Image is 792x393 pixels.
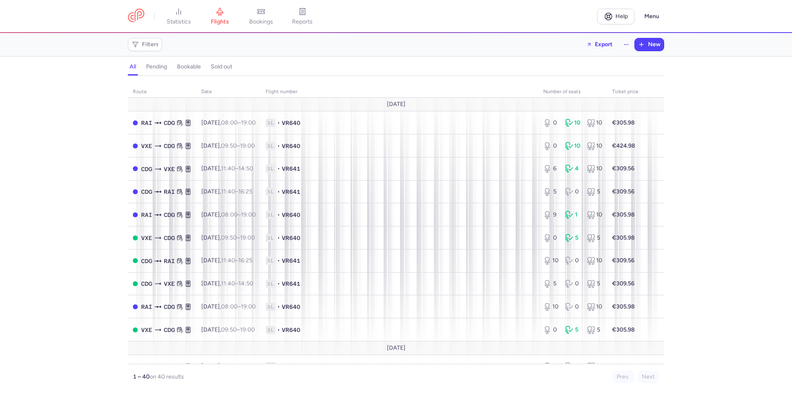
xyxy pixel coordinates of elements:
time: 19:00 [240,326,255,333]
span: RAI [141,210,152,219]
time: 09:50 [221,326,237,333]
a: flights [199,7,240,26]
strong: €305.98 [612,234,635,241]
th: Ticket price [607,86,643,98]
h4: sold out [211,63,232,71]
span: 1L [266,362,276,370]
span: CDG [164,210,175,219]
div: 10 [587,211,602,219]
strong: €305.98 [612,119,635,126]
span: 1L [266,142,276,150]
span: – [221,362,252,369]
div: 5 [587,326,602,334]
strong: 1 – 40 [133,373,150,380]
span: • [277,165,280,173]
a: reports [282,7,323,26]
a: CitizenPlane red outlined logo [128,9,144,24]
button: Export [581,38,618,51]
span: VR641 [282,165,300,173]
span: VR641 [282,188,300,196]
span: • [277,211,280,219]
div: 0 [565,362,580,370]
span: CDG [164,325,175,334]
span: • [277,303,280,311]
div: 10 [587,303,602,311]
span: [DATE], [201,142,255,149]
time: 11:40 [221,280,235,287]
h4: all [130,63,136,71]
span: – [221,142,255,149]
span: VR641 [282,362,300,370]
span: CDG [141,187,152,196]
span: • [277,257,280,265]
span: 1L [266,280,276,288]
button: Menu [639,9,664,24]
span: VR641 [282,280,300,288]
span: 1L [266,303,276,311]
span: 1L [266,188,276,196]
span: [DATE] [387,101,405,108]
strong: €309.56 [612,257,634,264]
th: Flight number [261,86,538,98]
a: bookings [240,7,282,26]
div: 10 [587,165,602,173]
th: date [196,86,261,98]
div: 10 [587,362,602,370]
span: flights [211,18,229,26]
span: RAI [164,362,175,371]
div: 0 [543,119,559,127]
span: VXE [164,165,175,174]
span: [DATE], [201,234,255,241]
strong: €309.56 [612,188,634,195]
span: VXE [141,141,152,151]
span: [DATE], [201,119,256,126]
time: 08:00 [221,303,238,310]
div: 5 [543,280,559,288]
span: [DATE], [201,326,255,333]
div: 5 [565,326,580,334]
span: VR640 [282,211,300,219]
div: 0 [565,303,580,311]
div: 5 [587,280,602,288]
span: bookings [249,18,273,26]
time: 09:50 [221,142,237,149]
div: 0 [543,326,559,334]
span: • [277,280,280,288]
div: 10 [543,257,559,265]
strong: €305.98 [612,326,635,333]
div: 4 [565,165,580,173]
div: 0 [565,280,580,288]
span: • [277,362,280,370]
span: CDG [141,279,152,288]
div: 10 [587,119,602,127]
span: – [221,280,253,287]
span: [DATE], [201,362,252,369]
time: 19:00 [241,303,256,310]
time: 16:25 [238,362,252,369]
span: reports [292,18,313,26]
time: 19:00 [241,119,256,126]
span: [DATE], [201,211,256,218]
span: VXE [164,279,175,288]
span: Filters [142,41,159,48]
a: Help [597,9,634,24]
time: 14:50 [238,165,253,172]
span: • [277,142,280,150]
span: CDG [141,257,152,266]
span: RAI [164,187,175,196]
div: 1 [565,211,580,219]
span: [DATE] [387,345,405,351]
span: VR641 [282,257,300,265]
strong: €305.98 [612,303,635,310]
time: 19:00 [240,234,255,241]
span: – [221,188,252,195]
span: [DATE], [201,257,252,264]
span: – [221,165,253,172]
span: • [277,188,280,196]
span: [DATE], [201,303,256,310]
button: Filters [128,38,162,51]
strong: €424.98 [612,142,635,149]
div: 10 [565,119,580,127]
span: VXE [141,233,152,242]
span: CDG [164,118,175,127]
